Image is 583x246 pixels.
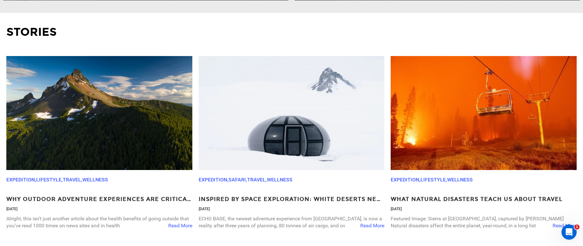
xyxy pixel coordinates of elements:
span: Read More [553,222,577,230]
span: 1 [574,224,580,230]
a: Expedition [391,177,419,183]
span: Read More [360,222,384,230]
iframe: Intercom live chat [561,224,577,240]
a: Travel [247,177,266,183]
a: Wellness [82,177,108,183]
a: Why Outdoor Adventure Experiences Are Critical for Our Health [6,195,192,204]
a: Expedition [6,177,35,183]
img: dan-meyers-m7TuPUN2Xwc-unsplash-800x500.jpg [6,56,192,170]
p: [DATE] [199,206,385,212]
p: ECHO BASE, the newest adventure experience from [GEOGRAPHIC_DATA], is now a reality after three y... [199,215,385,230]
a: Wellness [267,177,292,183]
span: , [61,177,63,183]
p: Featured Image: Sierra at [GEOGRAPHIC_DATA], captured by [PERSON_NAME] Natural disasters affect t... [391,215,577,230]
a: Lifestyle [36,177,61,183]
span: , [35,177,36,183]
span: , [81,177,82,183]
img: 240789754_153106326971918_3158418763604516252_n-800x500.jpg [391,56,577,170]
span: Read More [168,222,192,230]
span: , [419,177,420,183]
a: What natural disasters teach us about travel [391,195,577,204]
span: , [266,177,267,183]
p: Alright, this isn't just another article about the health benefits of going outside that you've r... [6,215,192,230]
a: Travel [63,177,81,183]
span: , [246,177,247,183]
img: Echo-8-800x500.jpeg [199,56,385,170]
a: Inspired by Space Exploration: White Deserts New Echo Camp in [GEOGRAPHIC_DATA]. [199,195,385,204]
a: Wellness [447,177,473,183]
p: [DATE] [6,206,192,212]
a: Expedition [199,177,227,183]
p: [DATE] [391,206,577,212]
a: Safari [228,177,246,183]
a: Lifestyle [420,177,446,183]
span: , [227,177,228,183]
span: , [446,177,447,183]
p: Stories [6,24,577,40]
